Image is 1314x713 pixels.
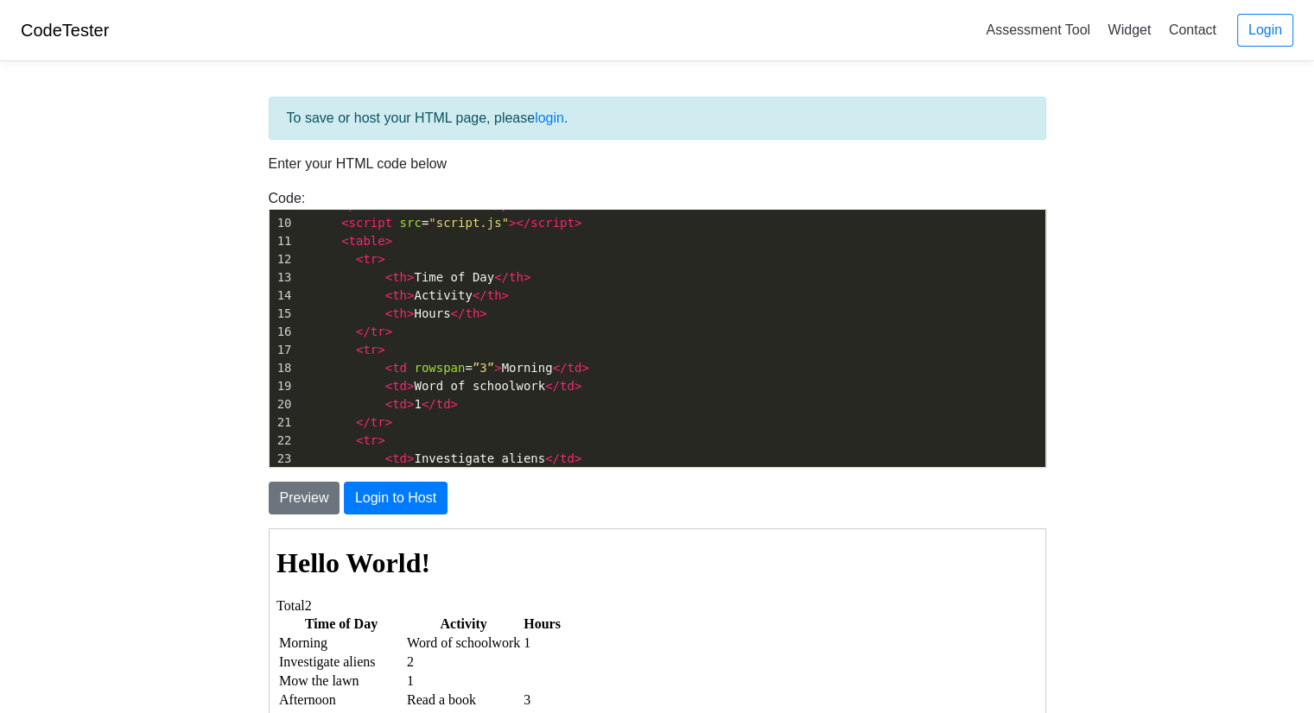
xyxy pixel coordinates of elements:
[136,124,251,142] td: 2
[9,181,135,199] td: Evening
[473,288,487,302] span: </
[451,397,458,411] span: >
[1162,16,1223,44] a: Contact
[407,288,414,302] span: >
[560,379,574,393] span: td
[545,379,560,393] span: </
[269,97,1046,140] div: To save or host your HTML page, please .
[269,482,340,514] button: Preview
[298,397,459,411] span: 1
[574,379,581,393] span: >
[136,105,251,123] td: Word of schoolwork
[270,268,295,287] div: 13
[479,306,486,320] span: >
[400,216,422,230] span: src
[385,397,392,411] span: <
[553,361,568,375] span: </
[428,216,509,230] span: "script.js"
[21,21,109,40] a: CodeTester
[574,216,581,230] span: >
[270,287,295,305] div: 14
[979,16,1097,44] a: Assessment Tool
[385,306,392,320] span: <
[136,181,251,199] td: Eat Dinner
[509,270,524,284] span: th
[567,361,581,375] span: td
[1101,16,1158,44] a: Widget
[392,379,407,393] span: td
[356,252,363,266] span: <
[270,413,295,432] div: 21
[494,361,501,375] span: >
[298,288,510,302] span: Activity
[494,270,509,284] span: </
[136,200,251,218] td: 1
[9,162,135,180] td: Afternoon
[392,397,407,411] span: td
[545,451,560,465] span: </
[270,323,295,341] div: 16
[378,433,384,447] span: >
[298,306,487,320] span: Hours
[414,361,465,375] span: rowspan
[363,343,378,356] span: tr
[270,395,295,413] div: 20
[7,18,769,50] h1: Hello World!
[270,214,295,232] div: 10
[581,361,588,375] span: >
[298,379,582,393] span: Word of schoolwork
[269,154,1046,174] p: Enter your HTML code below
[356,325,371,338] span: </
[270,305,295,323] div: 15
[363,433,378,447] span: tr
[385,415,392,429] span: >
[524,270,530,284] span: >
[385,361,392,375] span: <
[341,216,348,230] span: <
[363,252,378,266] span: tr
[136,162,251,180] td: Read a book
[385,288,392,302] span: <
[385,270,392,284] span: <
[270,432,295,450] div: 22
[270,341,295,359] div: 17
[407,270,414,284] span: >
[407,306,414,320] span: >
[378,252,384,266] span: >
[298,270,531,284] span: Time of Day
[392,288,407,302] span: th
[7,18,769,220] body: Total2
[371,415,385,429] span: tr
[349,216,393,230] span: script
[270,232,295,250] div: 11
[344,482,448,514] button: Login to Host
[356,343,363,356] span: <
[378,343,384,356] span: >
[487,288,502,302] span: th
[136,143,251,161] td: 1
[270,377,295,395] div: 19
[270,450,295,468] div: 23
[535,110,564,125] a: login
[270,250,295,268] div: 12
[9,105,135,123] td: Morning
[1237,14,1293,47] a: Login
[392,361,407,375] span: td
[407,397,414,411] span: >
[392,451,407,465] span: td
[371,325,385,338] span: tr
[385,325,392,338] span: >
[473,361,494,375] span: ”3”
[349,234,385,248] span: table
[574,451,581,465] span: >
[341,234,348,248] span: <
[436,397,451,411] span: td
[392,306,407,320] span: th
[9,143,135,161] td: Mow the lawn
[253,86,292,104] th: Hours
[9,124,135,142] td: Investigate aliens
[385,379,392,393] span: <
[356,415,371,429] span: </
[407,451,414,465] span: >
[509,216,530,230] span: ></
